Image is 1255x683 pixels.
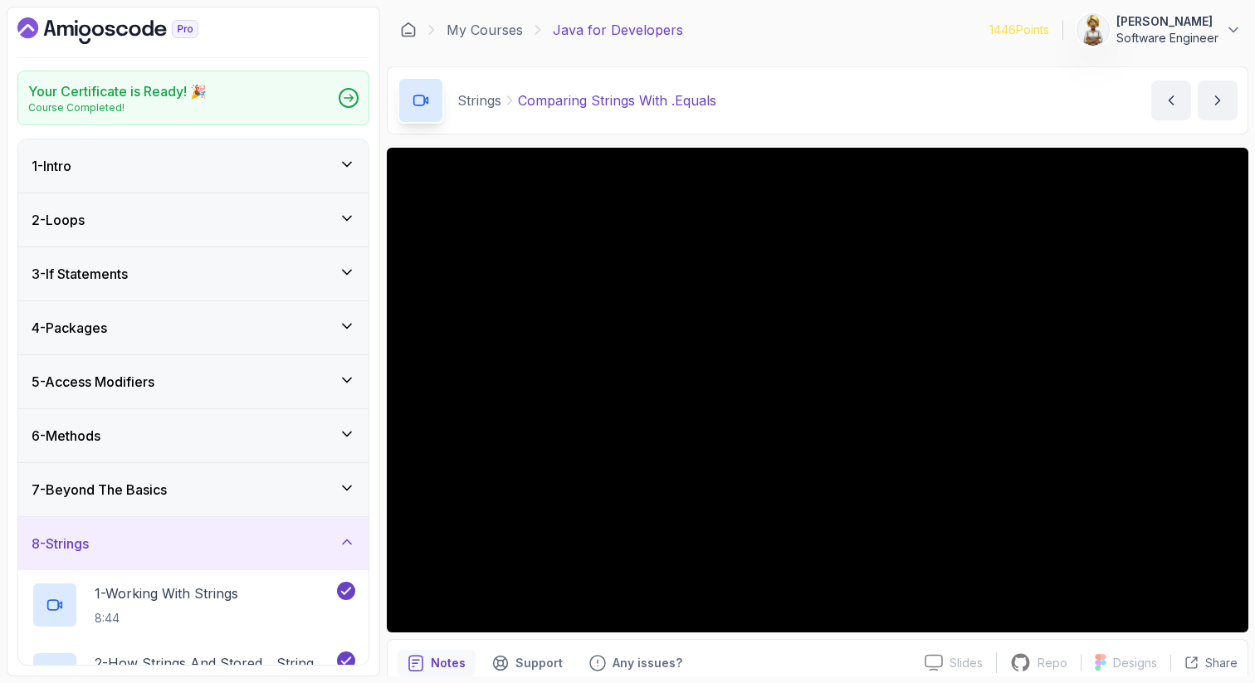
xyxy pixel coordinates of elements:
[613,655,682,671] p: Any issues?
[553,20,683,40] p: Java for Developers
[18,409,369,462] button: 6-Methods
[32,156,71,176] h3: 1 - Intro
[1116,30,1218,46] p: Software Engineer
[17,71,369,125] a: Your Certificate is Ready! 🎉Course Completed!
[950,655,983,671] p: Slides
[95,610,238,627] p: 8:44
[95,653,334,673] p: 2 - How Strings And Stored _ String Pool
[1038,655,1067,671] p: Repo
[32,426,100,446] h3: 6 - Methods
[18,247,369,300] button: 3-If Statements
[32,582,355,628] button: 1-Working With Strings8:44
[1077,13,1242,46] button: user profile image[PERSON_NAME]Software Engineer
[1205,655,1238,671] p: Share
[18,517,369,570] button: 8-Strings
[398,650,476,676] button: notes button
[28,81,207,101] h2: Your Certificate is Ready! 🎉
[32,210,85,230] h3: 2 - Loops
[1151,80,1191,120] button: previous content
[32,534,89,554] h3: 8 - Strings
[518,90,716,110] p: Comparing Strings With .Equals
[18,193,369,246] button: 2-Loops
[482,650,573,676] button: Support button
[32,264,128,284] h3: 3 - If Statements
[32,318,107,338] h3: 4 - Packages
[387,148,1248,632] iframe: 6 - Comparing Strings with .equals
[579,650,692,676] button: Feedback button
[18,301,369,354] button: 4-Packages
[1116,13,1218,30] p: [PERSON_NAME]
[18,139,369,193] button: 1-Intro
[1113,655,1157,671] p: Designs
[18,355,369,408] button: 5-Access Modifiers
[1077,14,1109,46] img: user profile image
[447,20,523,40] a: My Courses
[431,655,466,671] p: Notes
[95,583,238,603] p: 1 - Working With Strings
[32,372,154,392] h3: 5 - Access Modifiers
[400,22,417,38] a: Dashboard
[17,17,237,44] a: Dashboard
[32,480,167,500] h3: 7 - Beyond The Basics
[28,101,207,115] p: Course Completed!
[515,655,563,671] p: Support
[1170,655,1238,671] button: Share
[1198,80,1238,120] button: next content
[18,463,369,516] button: 7-Beyond The Basics
[457,90,501,110] p: Strings
[989,22,1049,38] p: 1446 Points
